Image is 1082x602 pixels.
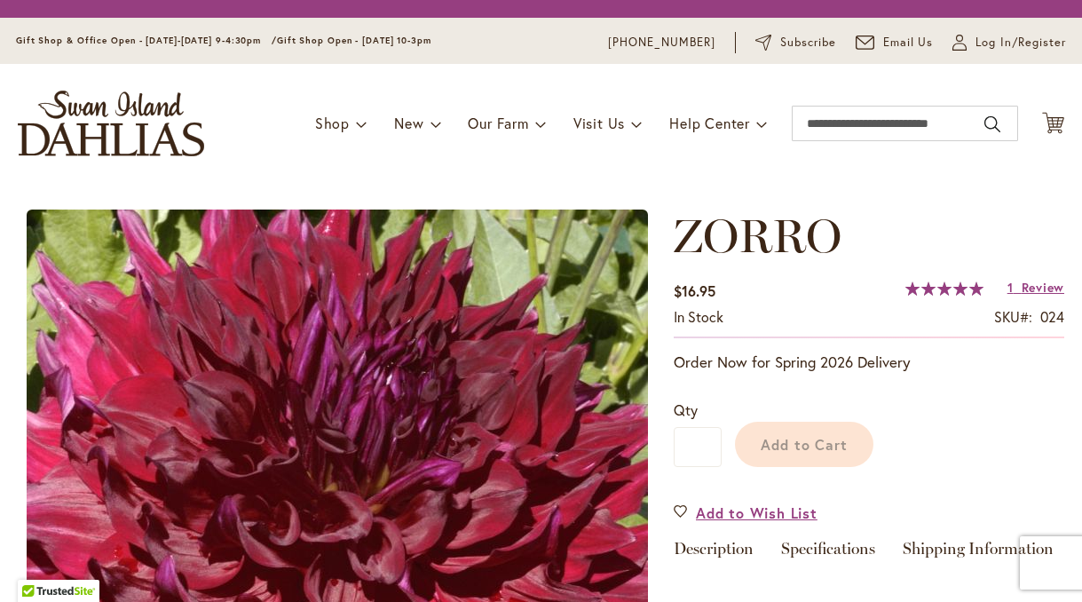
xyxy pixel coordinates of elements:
[277,35,431,46] span: Gift Shop Open - [DATE] 10-3pm
[755,34,836,51] a: Subscribe
[975,34,1066,51] span: Log In/Register
[573,114,625,132] span: Visit Us
[669,114,750,132] span: Help Center
[994,307,1032,326] strong: SKU
[674,541,754,566] a: Description
[13,539,63,589] iframe: Launch Accessibility Center
[984,110,1000,139] button: Search
[781,541,875,566] a: Specifications
[608,34,715,51] a: [PHONE_NUMBER]
[674,281,715,300] span: $16.95
[468,114,528,132] span: Our Farm
[903,541,1054,566] a: Shipping Information
[952,34,1066,51] a: Log In/Register
[696,503,817,523] span: Add to Wish List
[674,307,723,328] div: Availability
[674,503,817,523] a: Add to Wish List
[1022,279,1064,296] span: Review
[674,208,841,264] span: ZORRO
[674,541,1064,566] div: Detailed Product Info
[856,34,934,51] a: Email Us
[1040,307,1064,328] div: 024
[674,352,1064,373] p: Order Now for Spring 2026 Delivery
[18,91,204,156] a: store logo
[315,114,350,132] span: Shop
[674,307,723,326] span: In stock
[883,34,934,51] span: Email Us
[1007,279,1014,296] span: 1
[16,35,277,46] span: Gift Shop & Office Open - [DATE]-[DATE] 9-4:30pm /
[394,114,423,132] span: New
[780,34,836,51] span: Subscribe
[1007,279,1064,296] a: 1 Review
[674,400,698,419] span: Qty
[905,281,983,296] div: 100%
